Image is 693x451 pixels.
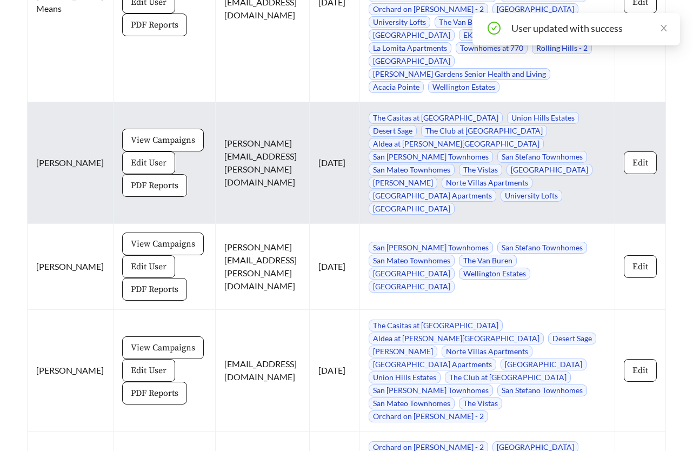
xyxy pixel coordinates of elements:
span: The Vistas [459,164,502,176]
span: [GEOGRAPHIC_DATA] [369,55,455,67]
span: The Vistas [459,397,502,409]
button: Edit [624,359,657,382]
button: Edit [624,151,657,174]
td: [DATE] [310,310,360,432]
span: Edit User [131,364,166,377]
button: PDF Reports [122,382,187,404]
span: The Casitas at [GEOGRAPHIC_DATA] [369,320,503,331]
span: PDF Reports [131,18,178,31]
span: View Campaigns [131,237,195,250]
span: Orchard on [PERSON_NAME] - 2 [369,410,488,422]
span: [PERSON_NAME] [369,177,437,189]
span: Union Hills Estates [369,372,441,383]
span: The Van Buren [435,16,492,28]
span: Desert Sage [369,125,417,137]
button: View Campaigns [122,233,204,255]
button: View Campaigns [122,336,204,359]
button: Edit User [122,151,175,174]
div: User updated with success [511,22,667,35]
td: [PERSON_NAME][EMAIL_ADDRESS][PERSON_NAME][DOMAIN_NAME] [216,102,310,224]
a: View Campaigns [122,342,204,352]
span: Edit [632,156,648,169]
span: [GEOGRAPHIC_DATA] Apartments [369,359,496,370]
td: [EMAIL_ADDRESS][DOMAIN_NAME] [216,310,310,432]
span: PDF Reports [131,387,178,400]
span: View Campaigns [131,341,195,354]
span: PDF Reports [131,283,178,296]
span: La Lomita Apartments [369,42,451,54]
span: San [PERSON_NAME] Townhomes [369,242,493,254]
span: Aldea at [PERSON_NAME][GEOGRAPHIC_DATA] [369,333,544,344]
td: [PERSON_NAME] [28,224,114,310]
span: PDF Reports [131,179,178,192]
span: Norte Villas Apartments [442,346,532,357]
span: Norte Villas Apartments [442,177,532,189]
button: PDF Reports [122,278,187,301]
span: The Club at [GEOGRAPHIC_DATA] [421,125,547,137]
a: Edit User [122,364,175,375]
button: PDF Reports [122,14,187,36]
span: The Van Buren [459,255,517,267]
span: San Mateo Townhomes [369,397,455,409]
td: [PERSON_NAME] [28,102,114,224]
span: The Casitas at [GEOGRAPHIC_DATA] [369,112,503,124]
td: [PERSON_NAME][EMAIL_ADDRESS][PERSON_NAME][DOMAIN_NAME] [216,224,310,310]
a: Edit User [122,157,175,167]
span: Acacia Pointe [369,81,424,93]
span: Wellington Estates [459,268,530,280]
button: Edit User [122,255,175,278]
span: [GEOGRAPHIC_DATA] [492,3,578,15]
span: University Lofts [501,190,562,202]
span: Union Hills Estates [507,112,579,124]
span: University Lofts [369,16,430,28]
span: close [659,24,668,32]
button: View Campaigns [122,129,204,151]
span: [GEOGRAPHIC_DATA] [507,164,592,176]
span: San Mateo Townhomes [369,164,455,176]
span: San [PERSON_NAME] Townhomes [369,384,493,396]
span: [PERSON_NAME] Gardens Senior Health and Living [369,68,550,80]
span: Edit [632,364,648,377]
span: [GEOGRAPHIC_DATA] [369,281,455,293]
span: View Campaigns [131,134,195,147]
td: [DATE] [310,102,360,224]
a: View Campaigns [122,238,204,248]
span: San Stefano Townhomes [497,384,587,396]
button: PDF Reports [122,174,187,197]
span: check-circle [488,22,501,36]
span: San [PERSON_NAME] Townhomes [369,151,493,163]
span: [GEOGRAPHIC_DATA] [369,203,455,215]
span: Townhomes at 770 [456,42,528,54]
span: Wellington Estates [428,81,499,93]
span: [GEOGRAPHIC_DATA] [501,359,587,370]
span: [GEOGRAPHIC_DATA] [369,29,455,41]
button: Edit [624,255,657,278]
span: San Mateo Townhomes [369,255,455,267]
span: Orchard on [PERSON_NAME] - 2 [369,3,488,15]
span: Edit User [131,260,166,273]
span: [GEOGRAPHIC_DATA] Apartments [369,190,496,202]
button: Edit User [122,359,175,382]
span: Edit User [131,156,166,169]
a: Edit User [122,261,175,271]
span: [GEOGRAPHIC_DATA] [369,268,455,280]
span: Desert Sage [548,333,596,344]
span: [PERSON_NAME] [369,346,437,357]
span: EKOS at [GEOGRAPHIC_DATA] [459,29,574,41]
span: Aldea at [PERSON_NAME][GEOGRAPHIC_DATA] [369,138,544,150]
a: View Campaigns [122,134,204,144]
td: [DATE] [310,224,360,310]
span: The Club at [GEOGRAPHIC_DATA] [445,372,571,383]
span: Edit [632,260,648,273]
td: [PERSON_NAME] [28,310,114,432]
span: San Stefano Townhomes [497,151,587,163]
span: San Stefano Townhomes [497,242,587,254]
